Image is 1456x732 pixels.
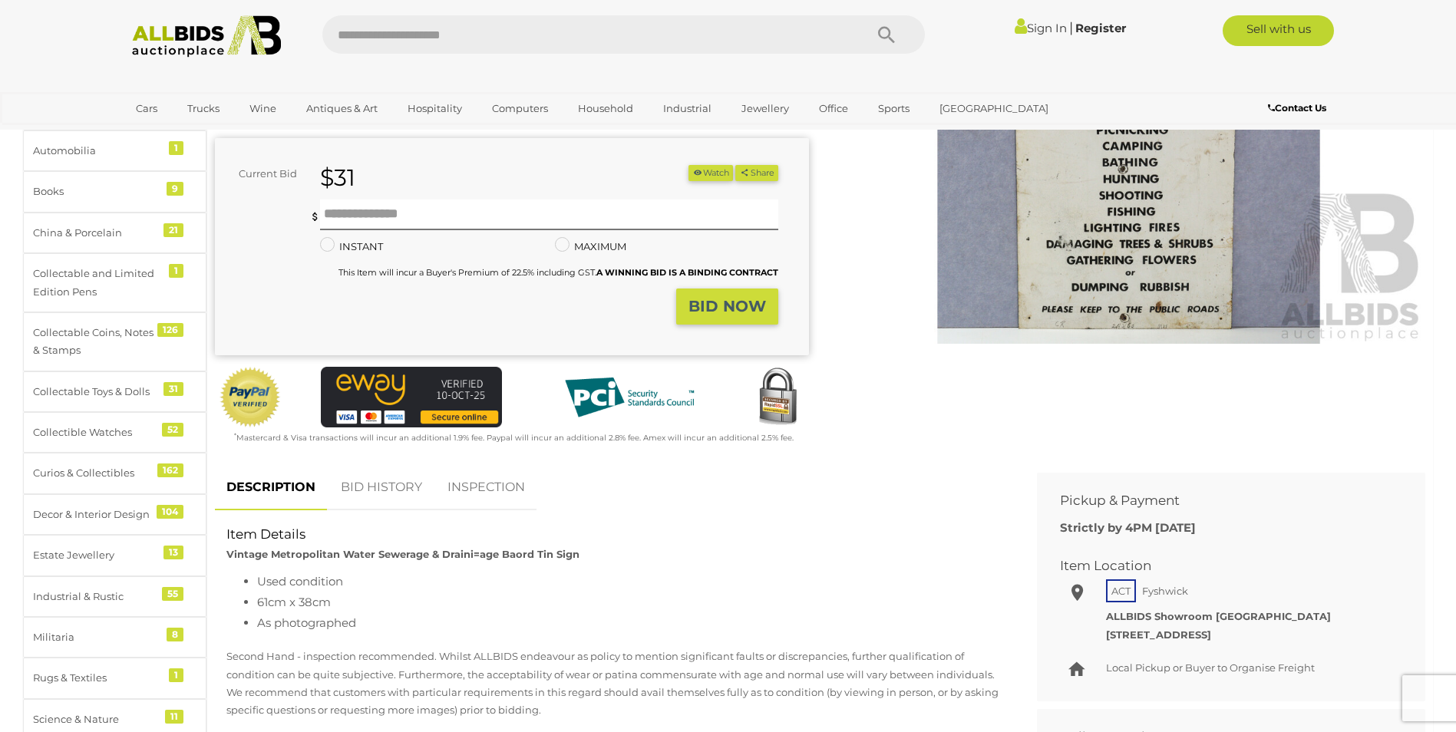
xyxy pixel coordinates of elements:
a: Curios & Collectibles 162 [23,453,206,493]
a: Sell with us [1223,15,1334,46]
a: Trucks [177,96,229,121]
div: 104 [157,505,183,519]
a: Computers [482,96,558,121]
button: BID NOW [676,289,778,325]
a: Industrial & Rustic 55 [23,576,206,617]
p: Second Hand - inspection recommended. Whilst ALLBIDS endeavour as policy to mention significant f... [226,648,1002,720]
div: Estate Jewellery [33,546,160,564]
a: Automobilia 1 [23,130,206,171]
div: 52 [162,423,183,437]
a: Collectable Coins, Notes & Stamps 126 [23,312,206,371]
div: 1 [169,141,183,155]
label: MAXIMUM [555,238,626,256]
div: Books [33,183,160,200]
a: Office [809,96,858,121]
div: Automobilia [33,142,160,160]
b: Strictly by 4PM [DATE] [1060,520,1196,535]
button: Search [848,15,925,54]
img: Allbids.com.au [124,15,290,58]
div: Current Bid [215,165,309,183]
div: 162 [157,463,183,477]
div: 9 [167,182,183,196]
div: 55 [162,587,183,601]
img: Official PayPal Seal [219,367,282,428]
div: 11 [165,710,183,724]
img: Secured by Rapid SSL [747,367,808,428]
span: Local Pickup or Buyer to Organise Freight [1106,661,1315,674]
h2: Pickup & Payment [1060,493,1379,508]
small: This Item will incur a Buyer's Premium of 22.5% including GST. [338,267,778,278]
img: eWAY Payment Gateway [321,367,502,427]
div: Industrial & Rustic [33,588,160,605]
a: Rugs & Textiles 1 [23,658,206,698]
a: Collectible Watches 52 [23,412,206,453]
a: Hospitality [398,96,472,121]
div: Collectible Watches [33,424,160,441]
a: Household [568,96,643,121]
strong: $31 [320,163,355,192]
a: Militaria 8 [23,617,206,658]
div: Collectable Coins, Notes & Stamps [33,324,160,360]
a: Industrial [653,96,721,121]
button: Share [735,165,778,181]
strong: ALLBIDS Showroom [GEOGRAPHIC_DATA] [1106,610,1331,622]
a: Sports [868,96,919,121]
div: Rugs & Textiles [33,669,160,687]
div: 21 [163,223,183,237]
div: 31 [163,382,183,396]
div: 1 [169,668,183,682]
a: [GEOGRAPHIC_DATA] [929,96,1058,121]
a: Sign In [1015,21,1067,35]
a: Jewellery [731,96,799,121]
a: Estate Jewellery 13 [23,535,206,575]
div: 1 [169,264,183,278]
a: Collectable Toys & Dolls 31 [23,371,206,412]
div: Collectable and Limited Edition Pens [33,265,160,301]
span: Fyshwick [1138,581,1192,601]
a: Wine [239,96,286,121]
a: Books 9 [23,171,206,212]
h2: Item Location [1060,559,1379,573]
button: Watch [688,165,733,181]
b: Contact Us [1268,102,1326,114]
li: 61cm x 38cm [257,592,1002,612]
a: Contact Us [1268,100,1330,117]
a: Collectable and Limited Edition Pens 1 [23,253,206,312]
a: INSPECTION [436,465,537,510]
li: Used condition [257,571,1002,592]
span: | [1069,19,1073,36]
a: Register [1075,21,1126,35]
div: Curios & Collectibles [33,464,160,482]
strong: [STREET_ADDRESS] [1106,628,1211,641]
img: PCI DSS compliant [553,367,706,428]
a: DESCRIPTION [215,465,327,510]
span: ACT [1106,579,1136,602]
a: Decor & Interior Design 104 [23,494,206,535]
div: 8 [167,628,183,641]
div: Decor & Interior Design [33,506,160,523]
label: INSTANT [320,238,383,256]
h2: Item Details [226,527,1002,542]
strong: Vintage Metropolitan Water Sewerage & Draini=age Baord Tin Sign [226,548,579,560]
div: 13 [163,546,183,559]
div: Militaria [33,628,160,646]
a: BID HISTORY [329,465,434,510]
a: Cars [126,96,167,121]
div: Collectable Toys & Dolls [33,383,160,401]
div: Science & Nature [33,711,160,728]
li: Watch this item [688,165,733,181]
strong: BID NOW [688,297,766,315]
div: China & Porcelain [33,224,160,242]
b: A WINNING BID IS A BINDING CONTRACT [596,267,778,278]
small: Mastercard & Visa transactions will incur an additional 1.9% fee. Paypal will incur an additional... [234,433,794,443]
a: China & Porcelain 21 [23,213,206,253]
li: As photographed [257,612,1002,633]
a: Antiques & Art [296,96,388,121]
div: 126 [157,323,183,337]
